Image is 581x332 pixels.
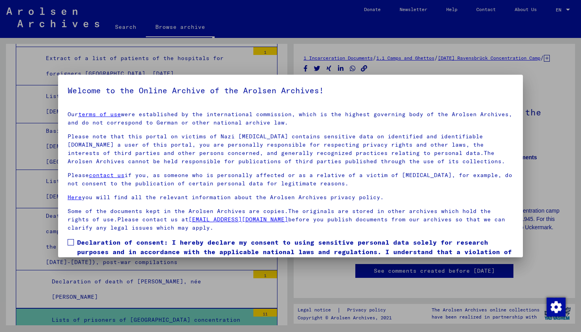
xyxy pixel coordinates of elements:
p: Some of the documents kept in the Arolsen Archives are copies.The originals are stored in other a... [68,207,513,232]
h5: Welcome to the Online Archive of the Arolsen Archives! [68,84,513,97]
a: terms of use [78,111,121,118]
a: Here [68,194,82,201]
a: [EMAIL_ADDRESS][DOMAIN_NAME] [189,216,288,223]
span: Declaration of consent: I hereby declare my consent to using sensitive personal data solely for r... [77,238,513,266]
p: Please if you, as someone who is personally affected or as a relative of a victim of [MEDICAL_DAT... [68,171,513,188]
p: Please note that this portal on victims of Nazi [MEDICAL_DATA] contains sensitive data on identif... [68,132,513,166]
img: Change consent [547,298,566,317]
p: you will find all the relevant information about the Arolsen Archives privacy policy. [68,193,513,202]
p: Our were established by the international commission, which is the highest governing body of the ... [68,110,513,127]
a: contact us [89,172,124,179]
